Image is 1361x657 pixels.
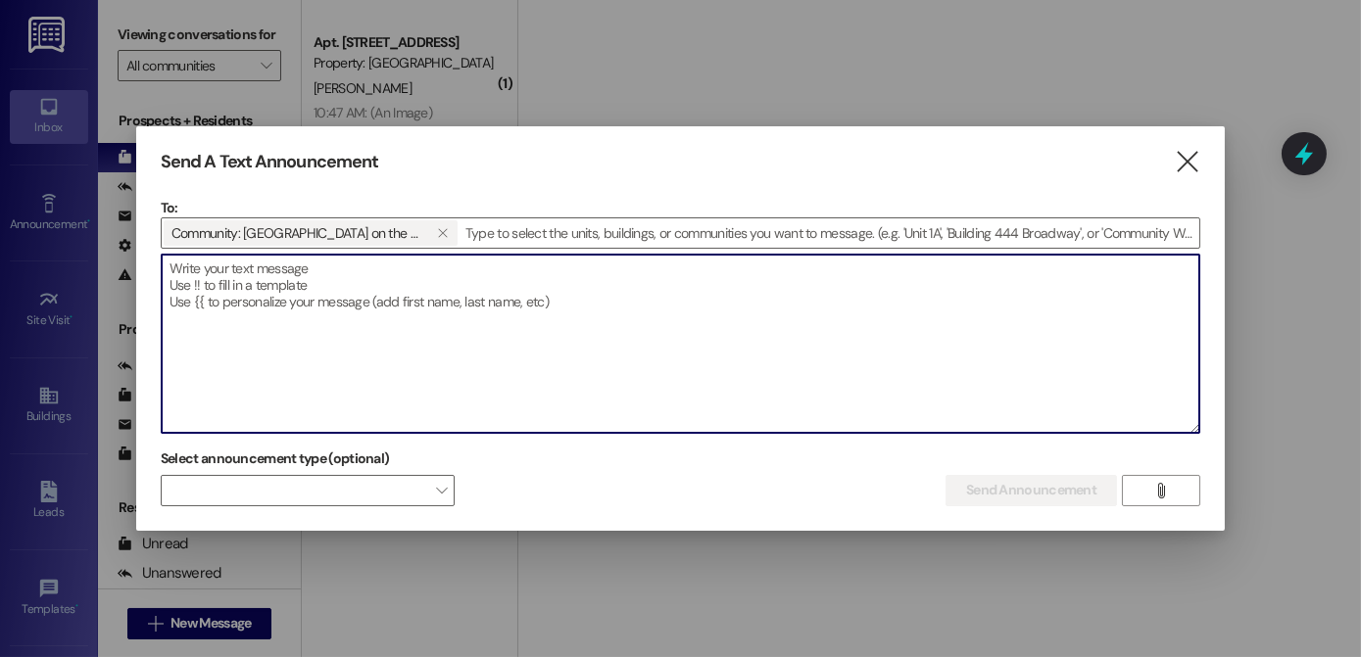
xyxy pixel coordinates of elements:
label: Select announcement type (optional) [161,444,390,474]
input: Type to select the units, buildings, or communities you want to message. (e.g. 'Unit 1A', 'Buildi... [460,218,1199,248]
i:  [1153,483,1168,498]
button: Send Announcement [946,475,1117,506]
span: Send Announcement [966,480,1096,500]
i:  [437,225,448,241]
p: To: [161,198,1200,217]
i:  [1174,152,1200,172]
h3: Send A Text Announcement [161,151,378,173]
span: Community: Waterview on the Parkway [171,220,420,246]
button: Community: Waterview on the Parkway [428,220,458,246]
